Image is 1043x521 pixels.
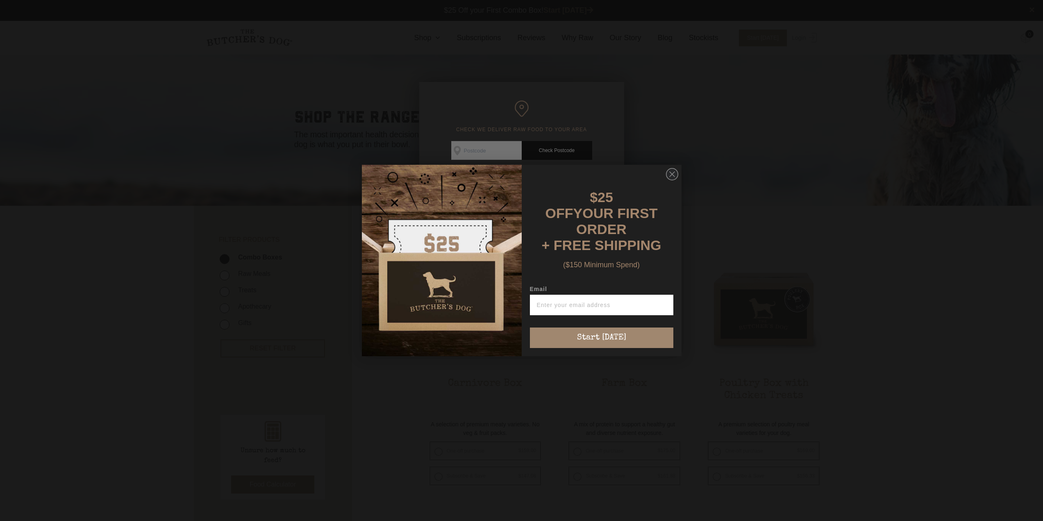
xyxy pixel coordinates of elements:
[362,165,522,356] img: d0d537dc-5429-4832-8318-9955428ea0a1.jpeg
[542,205,661,253] span: YOUR FIRST ORDER + FREE SHIPPING
[530,286,673,295] label: Email
[666,168,678,180] button: Close dialog
[530,295,673,315] input: Enter your email address
[545,189,613,221] span: $25 OFF
[563,261,640,269] span: ($150 Minimum Spend)
[530,328,673,348] button: Start [DATE]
